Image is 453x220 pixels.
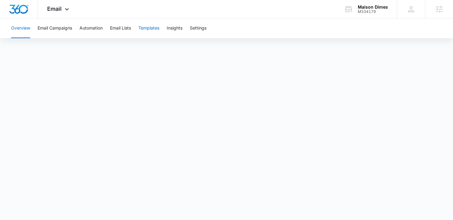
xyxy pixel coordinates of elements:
button: Settings [190,18,206,38]
div: account name [358,5,388,10]
div: account id [358,10,388,14]
button: Overview [11,18,30,38]
button: Templates [138,18,159,38]
button: Insights [167,18,182,38]
button: Email Campaigns [38,18,72,38]
button: Email Lists [110,18,131,38]
button: Automation [80,18,103,38]
span: Email [47,6,62,12]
